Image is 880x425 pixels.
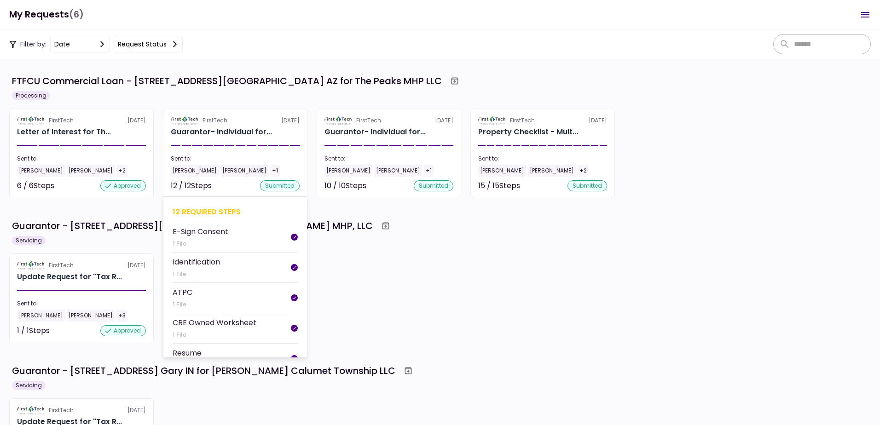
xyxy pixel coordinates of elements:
[17,180,54,191] div: 6 / 6 Steps
[17,299,146,308] div: Sent to:
[324,126,426,138] div: Guarantor- Individual for The Peaks MHP LLC Cristina Sosa
[17,155,146,163] div: Sent to:
[173,287,192,298] div: ATPC
[12,364,395,378] div: Guarantor - [STREET_ADDRESS] Gary IN for [PERSON_NAME] Calumet Township LLC
[17,406,45,414] img: Partner logo
[17,116,146,125] div: [DATE]
[173,206,298,218] div: 12 required steps
[12,219,373,233] div: Guarantor - [STREET_ADDRESS][PERSON_NAME] for [PERSON_NAME] MHP, LLC
[270,165,280,177] div: +1
[116,165,127,177] div: +2
[173,226,228,237] div: E-Sign Consent
[171,126,272,138] div: Guarantor- Individual for The Peaks MHP LLC Jack Cardinal
[173,256,220,268] div: Identification
[424,165,434,177] div: +1
[67,310,115,322] div: [PERSON_NAME]
[49,116,74,125] div: FirstTech
[260,180,300,191] div: submitted
[67,165,115,177] div: [PERSON_NAME]
[17,116,45,125] img: Partner logo
[171,155,300,163] div: Sent to:
[9,36,183,52] div: Filter by:
[17,261,146,270] div: [DATE]
[528,165,576,177] div: [PERSON_NAME]
[49,261,74,270] div: FirstTech
[69,5,84,24] span: (6)
[478,116,506,125] img: Partner logo
[12,91,50,100] div: Processing
[17,271,122,282] div: Update Request for "Tax Return - Guarantor"
[324,165,372,177] div: [PERSON_NAME]
[17,126,111,138] div: Letter of Interest for The Peaks MHP LLC 6110 N US Hwy 89 Flagstaff AZ
[324,116,353,125] img: Partner logo
[567,180,607,191] div: submitted
[173,270,220,279] div: 1 File
[478,126,578,138] div: Property Checklist - Multi-Family for The Peaks MHP LLC 6110 N US Hwy 89
[173,239,228,248] div: 1 File
[400,362,417,379] button: Archive workflow
[220,165,268,177] div: [PERSON_NAME]
[100,180,146,191] div: approved
[9,5,84,24] h1: My Requests
[578,165,589,177] div: +2
[50,36,110,52] button: date
[478,116,607,125] div: [DATE]
[854,4,876,26] button: Open menu
[54,39,70,49] div: date
[203,116,227,125] div: FirstTech
[324,116,453,125] div: [DATE]
[171,116,199,125] img: Partner logo
[171,116,300,125] div: [DATE]
[173,300,192,309] div: 1 File
[116,310,127,322] div: +3
[446,73,463,89] button: Archive workflow
[478,180,520,191] div: 15 / 15 Steps
[377,218,394,234] button: Archive workflow
[12,236,46,245] div: Servicing
[114,36,183,52] button: Request status
[17,310,65,322] div: [PERSON_NAME]
[17,261,45,270] img: Partner logo
[12,74,442,88] div: FTFCU Commercial Loan - [STREET_ADDRESS][GEOGRAPHIC_DATA] AZ for The Peaks MHP LLC
[12,381,46,390] div: Servicing
[356,116,381,125] div: FirstTech
[510,116,535,125] div: FirstTech
[17,325,50,336] div: 1 / 1 Steps
[17,406,146,414] div: [DATE]
[17,165,65,177] div: [PERSON_NAME]
[478,155,607,163] div: Sent to:
[49,406,74,414] div: FirstTech
[478,165,526,177] div: [PERSON_NAME]
[171,165,219,177] div: [PERSON_NAME]
[173,317,256,328] div: CRE Owned Worksheet
[100,325,146,336] div: approved
[173,330,256,339] div: 1 File
[414,180,453,191] div: submitted
[374,165,422,177] div: [PERSON_NAME]
[173,347,202,359] div: Resume
[324,180,366,191] div: 10 / 10 Steps
[171,180,212,191] div: 12 / 12 Steps
[324,155,453,163] div: Sent to:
